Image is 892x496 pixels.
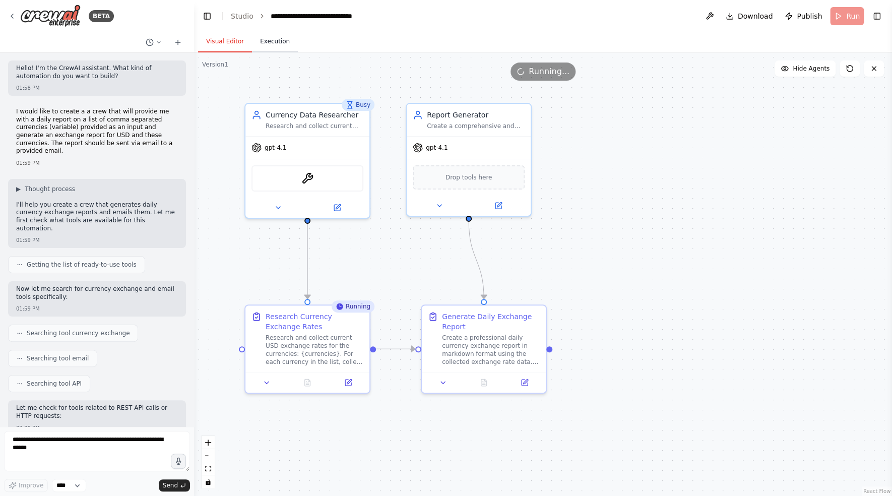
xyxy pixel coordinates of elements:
button: Hide Agents [775,60,836,77]
button: Open in side panel [308,202,365,214]
g: Edge from e22a4b0e-6898-4815-bf29-58123717ad6e to 9481d053-cd96-4e08-8777-b530d41b6ed6 [376,344,415,354]
div: BETA [89,10,114,22]
div: Generate Daily Exchange Report [442,312,540,332]
a: React Flow attribution [863,488,890,494]
button: Open in side panel [507,377,542,389]
button: zoom in [202,436,215,449]
div: Busy [342,99,374,111]
div: 01:58 PM [16,84,178,92]
span: gpt-4.1 [426,144,448,152]
img: Logo [20,5,81,27]
button: Click to speak your automation idea [171,454,186,469]
button: Download [722,7,777,25]
div: Report Generator [427,110,525,120]
button: Open in side panel [331,377,365,389]
div: 01:59 PM [16,159,178,167]
span: Thought process [25,185,75,193]
div: 01:59 PM [16,305,178,313]
button: Publish [781,7,826,25]
div: React Flow controls [202,436,215,488]
div: Version 1 [202,60,228,69]
div: Research and collect current USD exchange rates for the currencies: {currencies}. For each curren... [266,334,363,366]
div: Create a comprehensive and well-formatted daily currency exchange report in markdown format, show... [427,122,525,130]
button: Improve [4,479,48,492]
span: Searching tool API [27,380,82,388]
button: zoom out [202,449,215,462]
p: Hello! I'm the CrewAI assistant. What kind of automation do you want to build? [16,65,178,80]
div: Report GeneratorCreate a comprehensive and well-formatted daily currency exchange report in markd... [406,103,532,217]
nav: breadcrumb [231,11,384,21]
p: Let me check for tools related to REST API calls or HTTP requests: [16,404,178,420]
button: No output available [286,377,329,389]
span: gpt-4.1 [265,144,286,152]
button: fit view [202,462,215,475]
span: Download [738,11,773,21]
div: RunningResearch Currency Exchange RatesResearch and collect current USD exchange rates for the cu... [244,304,370,394]
span: Publish [797,11,822,21]
div: BusyCurrency Data ResearcherResearch and collect current USD exchange rates for the specified cur... [244,103,370,219]
p: I would like to create a a crew that will provide me with a daily report on a list of comma separ... [16,108,178,155]
span: Searching tool email [27,354,89,362]
div: 01:59 PM [16,236,178,244]
button: Start a new chat [170,36,186,48]
a: Studio [231,12,253,20]
p: Now let me search for currency exchange and email tools specifically: [16,285,178,301]
div: Currency Data Researcher [266,110,363,120]
div: 02:00 PM [16,424,178,432]
button: Show right sidebar [870,9,884,23]
span: ▶ [16,185,21,193]
div: Research and collect current USD exchange rates for the specified currencies {currencies}, gather... [266,122,363,130]
button: Visual Editor [198,31,252,52]
div: Create a professional daily currency exchange report in markdown format using the collected excha... [442,334,540,366]
button: No output available [463,377,505,389]
p: I'll help you create a crew that generates daily currency exchange reports and emails them. Let m... [16,201,178,232]
span: Searching tool currency exchange [27,329,130,337]
button: Open in side panel [470,200,527,212]
span: Drop tools here [445,172,492,182]
div: Running [332,300,374,313]
span: Improve [19,481,43,489]
span: Getting the list of ready-to-use tools [27,261,137,269]
div: Generate Daily Exchange ReportCreate a professional daily currency exchange report in markdown fo... [421,304,547,394]
g: Edge from b9af823d-95c7-4b1c-86d6-8c909741bf5c to 9481d053-cd96-4e08-8777-b530d41b6ed6 [464,221,489,298]
span: Send [163,481,178,489]
button: Execution [252,31,298,52]
img: CurrencyExchangeTool [301,172,313,184]
div: Research Currency Exchange Rates [266,312,363,332]
button: Switch to previous chat [142,36,166,48]
button: ▶Thought process [16,185,75,193]
button: Hide left sidebar [200,9,214,23]
button: Send [159,479,190,491]
span: Hide Agents [793,65,830,73]
g: Edge from 5f44840b-a711-4d51-84f7-c2cd5ef95887 to e22a4b0e-6898-4815-bf29-58123717ad6e [302,223,312,298]
span: Running... [529,66,569,78]
button: toggle interactivity [202,475,215,488]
